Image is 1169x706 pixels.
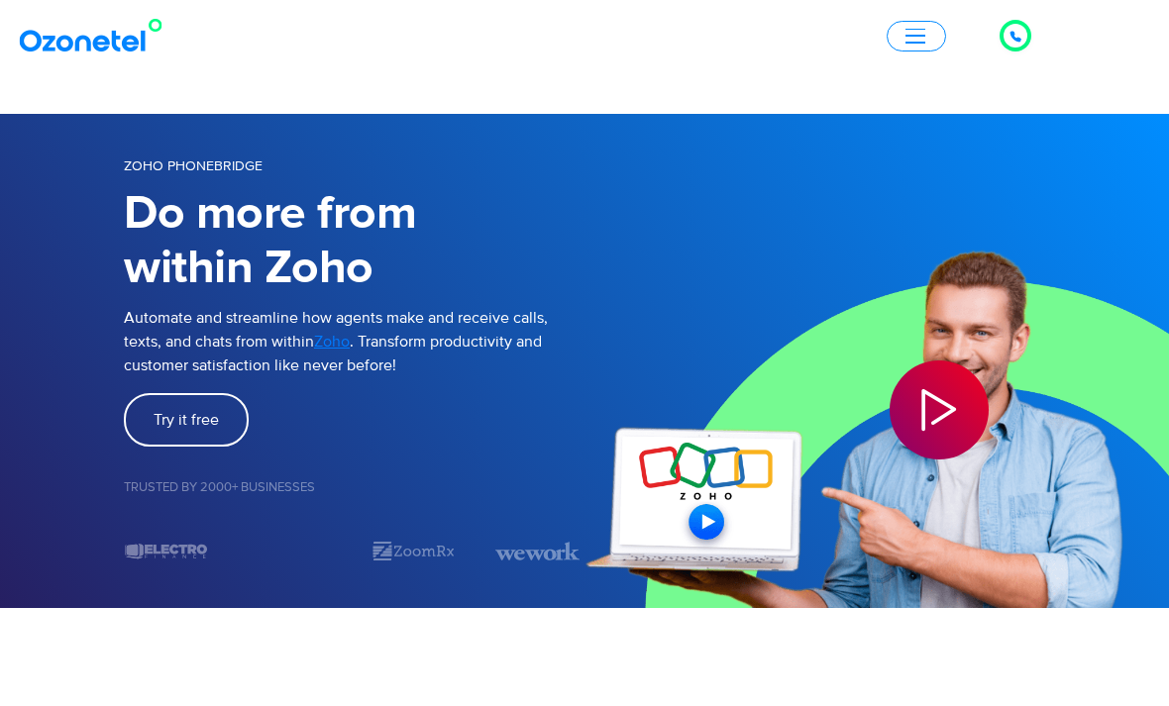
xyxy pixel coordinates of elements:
[124,393,249,447] a: Try it free
[248,539,332,562] div: 1 / 7
[124,481,580,494] h5: Trusted by 2000+ Businesses
[314,330,350,353] a: Zoho
[154,412,219,428] span: Try it free
[124,534,580,568] div: Image Carousel
[495,534,580,568] img: wework
[890,360,989,459] div: Play Video
[314,332,350,352] span: Zoho
[124,534,208,568] img: electro
[124,157,263,174] span: Zoho Phonebridge
[372,534,456,568] div: 2 / 7
[124,306,580,377] p: Automate and streamline how agents make and receive calls, texts, and chats from within . Transfo...
[124,187,580,296] h1: Do more from within Zoho
[124,534,208,568] div: 7 / 7
[495,534,580,568] div: 3 / 7
[372,534,456,568] img: zoomrx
